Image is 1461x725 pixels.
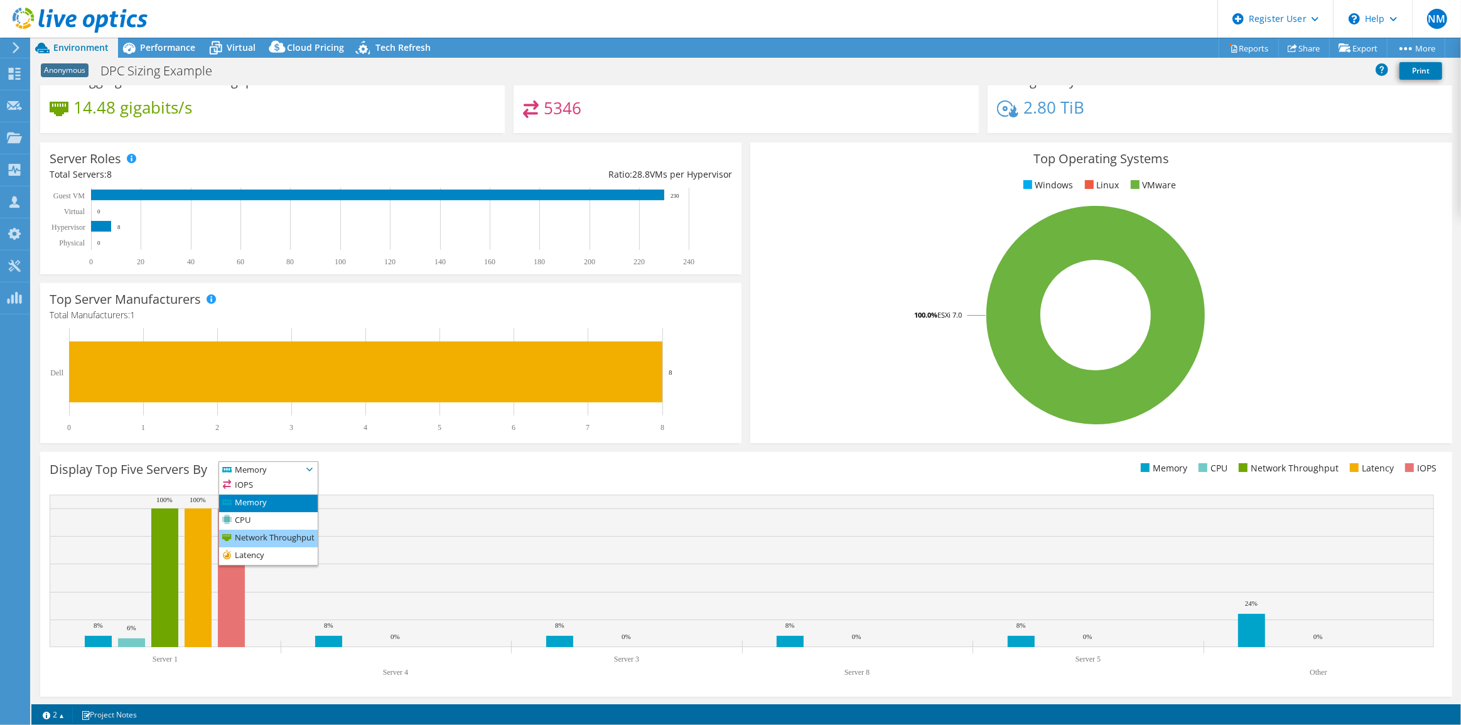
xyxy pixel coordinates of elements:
text: 0% [852,633,861,640]
text: 0% [1083,633,1092,640]
a: Export [1329,38,1388,58]
text: 0% [1313,633,1323,640]
text: 200 [584,257,595,266]
h3: Top Operating Systems [760,152,1442,166]
text: 5 [438,423,441,432]
text: 160 [484,257,495,266]
h3: Top Server Manufacturers [50,293,201,306]
li: Linux [1082,178,1119,192]
span: Environment [53,41,109,53]
text: Physical [59,239,85,247]
a: Project Notes [72,707,146,722]
h4: 5346 [544,101,581,115]
li: Memory [219,495,318,512]
text: 100% [190,496,206,503]
text: 8% [1016,621,1026,629]
li: Network Throughput [1236,461,1339,475]
text: 8 [669,368,672,376]
text: 180 [534,257,545,266]
li: VMware [1128,178,1177,192]
a: More [1387,38,1445,58]
text: 0 [97,240,100,246]
h3: Peak Aggregate Network Throughput [50,74,265,88]
h4: 2.80 TiB [1023,100,1084,114]
h3: IOPS at 95% [523,74,593,88]
text: 0% [622,633,631,640]
h3: Server Roles [50,152,121,166]
text: 8 [660,423,664,432]
span: Anonymous [41,63,89,77]
text: 0 [89,257,93,266]
li: IOPS [219,477,318,495]
li: Windows [1020,178,1074,192]
span: 1 [130,309,135,321]
li: CPU [1195,461,1227,475]
tspan: ESXi 7.0 [937,310,962,320]
text: 220 [633,257,645,266]
text: 0% [391,633,400,640]
text: Server 5 [1076,655,1101,663]
text: 1 [141,423,145,432]
li: Network Throughput [219,530,318,547]
text: 8% [555,621,564,629]
span: Cloud Pricing [287,41,344,53]
text: Server 3 [614,655,639,663]
h4: Total Manufacturers: [50,308,732,322]
h3: Average Daily Write [997,74,1110,88]
h1: DPC Sizing Example [95,64,232,78]
text: 8% [324,621,333,629]
li: Memory [1138,461,1187,475]
text: 4 [364,423,367,432]
span: 28.8 [632,168,650,180]
span: Tech Refresh [375,41,431,53]
a: 2 [34,707,73,722]
li: Latency [219,547,318,565]
text: Guest VM [53,191,85,200]
text: Virtual [64,207,85,216]
a: Print [1399,62,1442,80]
text: 8% [785,621,795,629]
text: Server 4 [383,668,408,677]
span: Performance [140,41,195,53]
text: 24% [1245,599,1258,607]
text: Server 1 [153,655,178,663]
text: 60 [237,257,244,266]
div: Total Servers: [50,168,391,181]
span: 8 [107,168,112,180]
text: 0 [97,208,100,215]
text: 80 [286,257,294,266]
span: NM [1427,9,1447,29]
text: Dell [50,368,63,377]
text: 140 [434,257,446,266]
a: Reports [1219,38,1279,58]
text: 2 [215,423,219,432]
text: 20 [137,257,144,266]
li: Latency [1347,461,1394,475]
a: Share [1278,38,1330,58]
div: Ratio: VMs per Hypervisor [391,168,733,181]
text: Other [1310,668,1327,677]
text: 40 [187,257,195,266]
text: 240 [683,257,694,266]
text: 6% [127,624,136,631]
text: 230 [671,193,679,199]
li: IOPS [1402,461,1437,475]
text: Server 8 [844,668,870,677]
text: 6 [512,423,515,432]
text: 0 [67,423,71,432]
text: 8% [94,621,103,629]
h4: 14.48 gigabits/s [73,100,192,114]
text: 100 [335,257,346,266]
text: 100% [156,496,173,503]
span: Virtual [227,41,256,53]
span: Memory [219,462,302,477]
li: CPU [219,512,318,530]
text: Hypervisor [51,223,85,232]
text: 120 [384,257,396,266]
text: 3 [289,423,293,432]
text: 7 [586,423,590,432]
svg: \n [1349,13,1360,24]
text: 8 [117,224,121,230]
tspan: 100.0% [914,310,937,320]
